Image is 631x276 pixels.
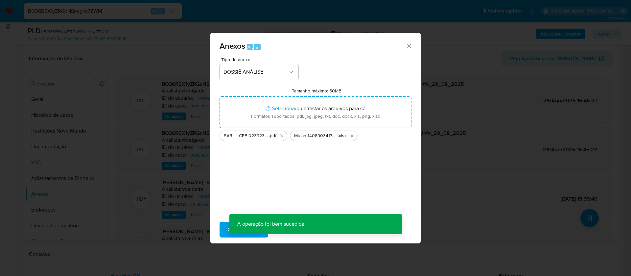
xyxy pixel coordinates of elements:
span: .xlsx [338,133,347,139]
span: DOSSIÊ ANÁLISE [223,69,288,75]
span: Anexos [220,40,245,52]
span: SAR - - CPF 02392394903 - [PERSON_NAME] [224,133,269,139]
button: Subir arquivo [220,222,268,238]
ul: Arquivos selecionados [220,128,411,141]
label: Tamanho máximo: 50MB [292,88,341,94]
span: Tipo de anexo [221,57,300,62]
p: A operação foi bem sucedida [229,214,312,234]
span: Subir arquivo [228,222,260,237]
button: Excluir Mulan 1408903417_2025_08_28_17_11_15.xlsx [348,132,356,140]
span: Mulan 1408903417_2025_08_28_17_11_15 [294,133,338,139]
button: Excluir SAR - - CPF 02392394903 - JAIR CLOSKO.pdf [278,132,286,140]
button: DOSSIÊ ANÁLISE [220,64,298,80]
button: Fechar [406,43,412,49]
span: .pdf [269,133,276,139]
span: Alt [247,44,253,50]
span: Cancelar [279,222,301,237]
span: a [256,44,258,50]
